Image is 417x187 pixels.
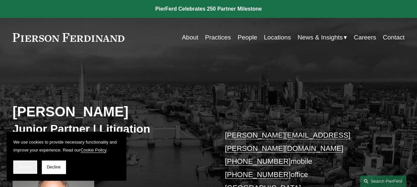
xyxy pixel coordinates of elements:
a: folder dropdown [298,31,347,44]
a: Search this site [360,175,406,187]
a: Contact [383,31,404,44]
a: Careers [354,31,376,44]
a: [PERSON_NAME][EMAIL_ADDRESS][PERSON_NAME][DOMAIN_NAME] [225,131,350,153]
a: About [182,31,198,44]
span: Decline [47,165,61,169]
button: Accept [13,160,37,174]
section: Cookie banner [7,132,126,180]
a: People [238,31,257,44]
span: News & Insights [298,32,343,43]
span: Accept [19,165,32,169]
a: Practices [205,31,231,44]
p: We use cookies to provide necessary functionality and improve your experience. Read our . [13,138,119,154]
button: Decline [42,160,66,174]
h2: [PERSON_NAME] [13,103,209,120]
a: [PHONE_NUMBER] [225,157,291,165]
a: [PHONE_NUMBER] [225,170,291,179]
a: Locations [264,31,291,44]
a: Cookie Policy [81,148,106,153]
h3: Junior Partner | Litigation [13,122,209,136]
